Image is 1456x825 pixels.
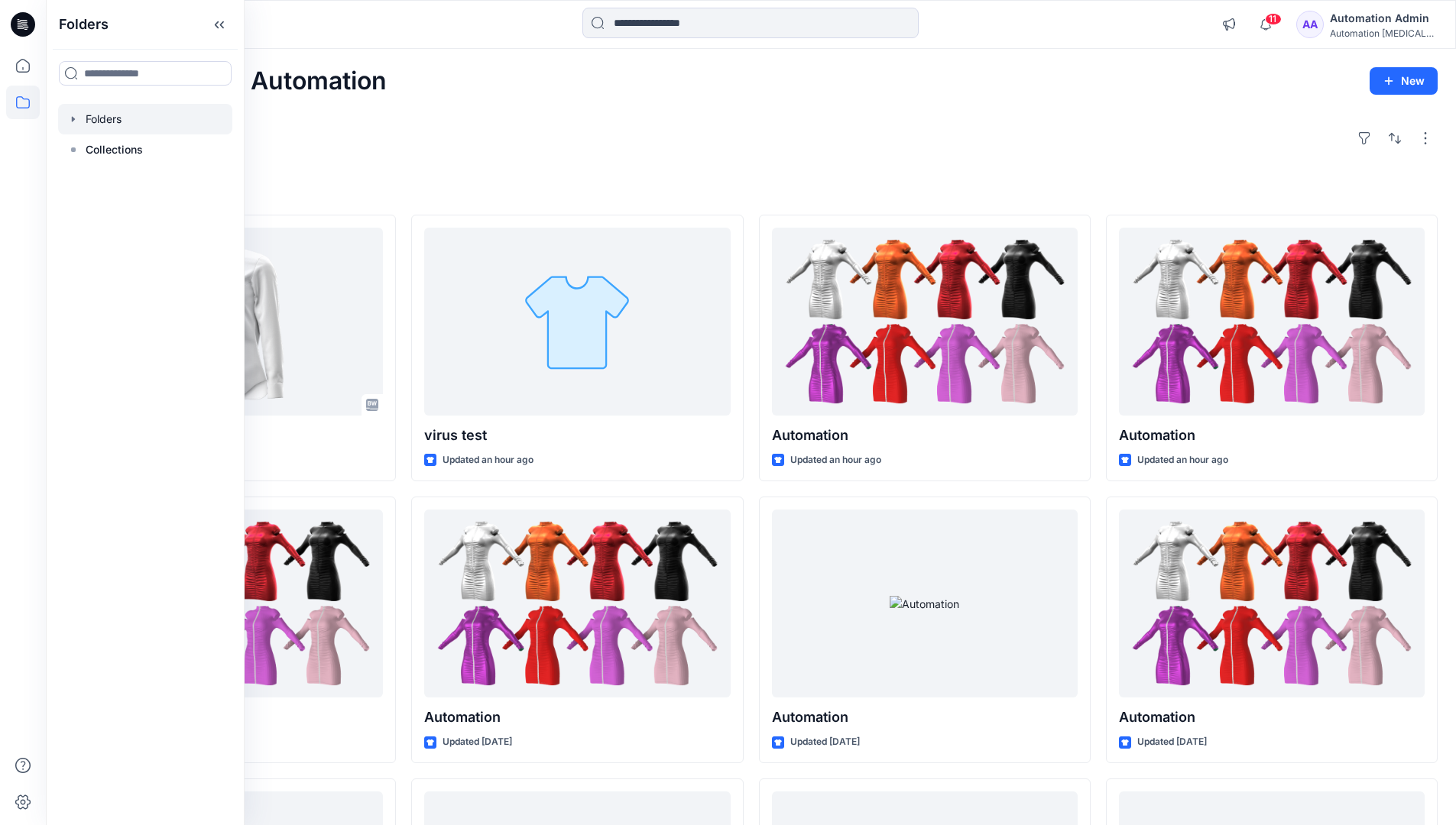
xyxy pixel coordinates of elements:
[64,181,1438,199] h4: Styles
[772,425,1078,446] p: Automation
[424,707,730,728] p: Automation
[443,734,512,750] p: Updated [DATE]
[1119,707,1425,728] p: Automation
[1296,11,1324,38] div: AA
[1119,425,1425,446] p: Automation
[424,425,730,446] p: virus test
[1330,27,1437,39] div: Automation [MEDICAL_DATA]...
[424,228,730,416] a: virus test
[86,141,143,159] p: Collections
[772,228,1078,416] a: Automation
[1137,734,1207,750] p: Updated [DATE]
[1265,13,1282,25] span: 11
[424,510,730,698] a: Automation
[1119,510,1425,698] a: Automation
[790,734,860,750] p: Updated [DATE]
[1119,228,1425,416] a: Automation
[1137,452,1228,468] p: Updated an hour ago
[1370,67,1438,95] button: New
[1330,9,1437,27] div: Automation Admin
[443,452,533,468] p: Updated an hour ago
[772,707,1078,728] p: Automation
[790,452,881,468] p: Updated an hour ago
[772,510,1078,698] a: Automation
